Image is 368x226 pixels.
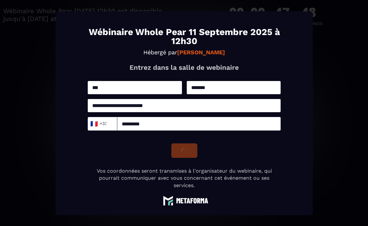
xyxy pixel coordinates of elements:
p: Hébergé par [88,49,281,55]
div: Search for option [88,117,117,130]
strong: [PERSON_NAME] [177,49,225,55]
h1: Wébinaire Whole Pear 11 Septembre 2025 à 12h30 [88,27,281,45]
span: +33 [92,119,105,128]
span: 🇫🇷 [90,119,98,128]
p: Vos coordonnées seront transmises à l'organisateur du webinaire, qui pourrait communiquer avec vo... [88,167,281,189]
input: Search for option [107,119,112,128]
img: logo [160,195,208,205]
p: Entrez dans la salle de webinaire [88,63,281,71]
